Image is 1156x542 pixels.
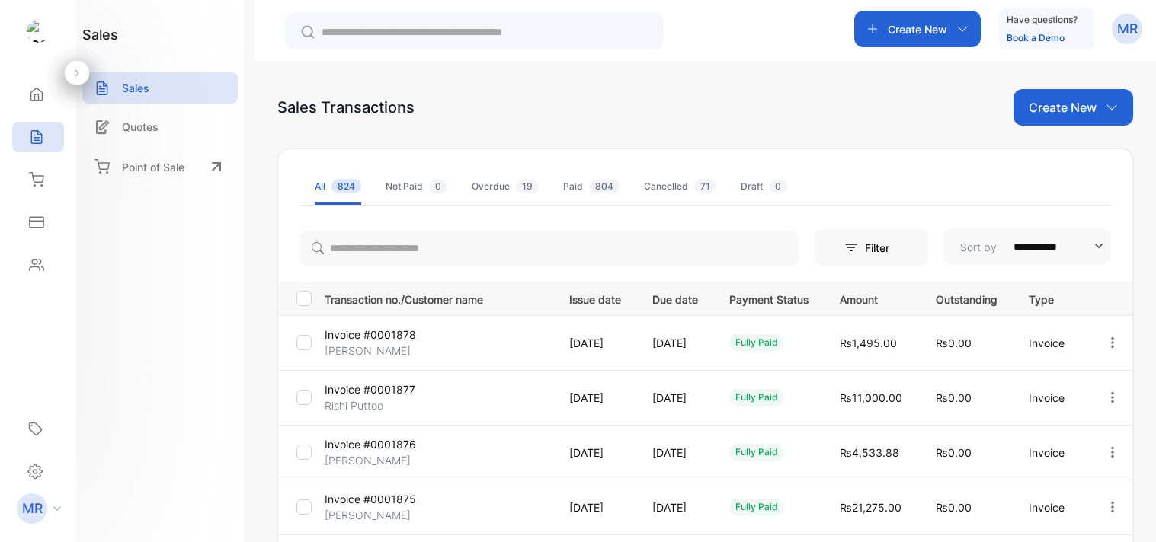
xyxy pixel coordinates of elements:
p: [PERSON_NAME] [325,452,411,468]
span: 804 [589,179,620,193]
p: MR [1117,19,1138,39]
div: fully paid [729,499,784,515]
p: Invoice [1029,390,1074,406]
div: Sales Transactions [277,96,415,119]
p: Have questions? [1007,12,1078,27]
p: Payment Status [729,289,809,308]
div: fully paid [729,334,784,351]
p: Invoice #0001876 [325,436,416,452]
span: 71 [694,179,716,193]
p: Invoice [1029,335,1074,351]
p: [PERSON_NAME] [325,507,411,523]
h1: sales [82,24,118,45]
p: [PERSON_NAME] [325,343,411,359]
p: Create New [888,21,947,37]
button: Filter [814,229,928,266]
button: Sort by [943,228,1111,265]
p: Invoice [1029,499,1074,515]
div: fully paid [729,389,784,406]
p: Invoice #0001877 [325,381,415,397]
a: Point of Sale [82,150,238,183]
span: ₨0.00 [936,446,972,459]
div: Not Paid [386,180,447,193]
span: 0 [769,179,787,193]
p: [DATE] [569,335,621,351]
span: ₨0.00 [936,336,972,349]
p: [DATE] [652,499,698,515]
p: Transaction no./Customer name [325,289,550,308]
span: ₨1,495.00 [840,336,897,349]
div: All [315,180,361,193]
p: [DATE] [569,445,621,461]
p: Outstanding [936,289,997,308]
p: Type [1029,289,1074,308]
span: 19 [516,179,539,193]
span: ₨21,275.00 [840,501,901,514]
div: Overdue [472,180,539,193]
button: Create New [1014,89,1133,126]
p: [DATE] [652,335,698,351]
p: [DATE] [652,390,698,406]
p: [DATE] [569,499,621,515]
span: 824 [331,179,361,193]
p: Issue date [569,289,621,308]
div: Draft [741,180,787,193]
span: ₨11,000.00 [840,391,902,404]
span: ₨0.00 [936,501,972,514]
p: Sort by [960,239,997,255]
p: Create New [1029,98,1097,116]
span: 0 [429,179,447,193]
span: ₨0.00 [936,391,972,404]
p: Quotes [122,119,159,135]
p: Invoice [1029,445,1074,461]
a: Quotes [82,111,238,142]
a: Sales [82,72,238,104]
p: Point of Sale [122,159,184,175]
button: Create New [854,11,981,47]
p: Sales [122,80,149,96]
iframe: LiveChat chat widget [1092,478,1156,542]
div: fully paid [729,444,784,461]
p: Rishi Puttoo [325,397,400,413]
img: logo [27,20,50,43]
p: [DATE] [652,445,698,461]
p: [DATE] [569,390,621,406]
div: Cancelled [644,180,716,193]
span: ₨4,533.88 [840,446,899,459]
p: Invoice #0001875 [325,491,416,507]
p: Invoice #0001878 [325,327,416,343]
a: Book a Demo [1007,32,1065,43]
p: Amount [840,289,905,308]
p: Due date [652,289,698,308]
p: MR [22,499,43,518]
button: MR [1112,11,1142,47]
p: Filter [865,240,898,256]
div: Paid [563,180,620,193]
